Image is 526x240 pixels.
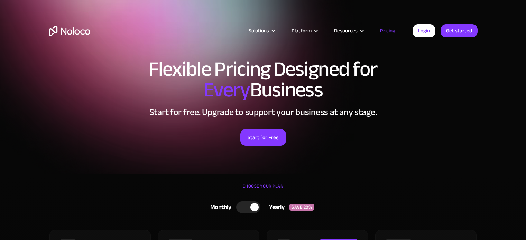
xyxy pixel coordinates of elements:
a: home [49,26,90,36]
div: Platform [283,26,325,35]
div: Resources [334,26,358,35]
div: CHOOSE YOUR PLAN [49,181,478,198]
div: Solutions [240,26,283,35]
div: Solutions [249,26,269,35]
a: Start for Free [240,129,286,146]
div: SAVE 20% [289,204,314,211]
div: Resources [325,26,371,35]
h2: Start for free. Upgrade to support your business at any stage. [49,107,478,117]
span: Every [203,70,250,109]
div: Monthly [202,202,237,212]
div: Platform [292,26,312,35]
div: Yearly [260,202,289,212]
a: Pricing [371,26,404,35]
h1: Flexible Pricing Designed for Business [49,59,478,100]
a: Get started [441,24,478,37]
a: Login [413,24,435,37]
